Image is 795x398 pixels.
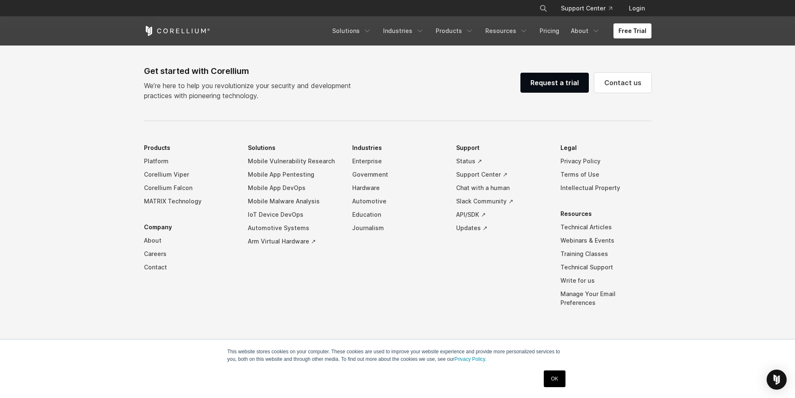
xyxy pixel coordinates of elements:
[327,23,651,38] div: Navigation Menu
[352,168,443,181] a: Government
[560,168,651,181] a: Terms of Use
[560,181,651,195] a: Intellectual Property
[144,234,235,247] a: About
[144,141,651,322] div: Navigation Menu
[560,221,651,234] a: Technical Articles
[144,247,235,261] a: Careers
[560,234,651,247] a: Webinars & Events
[456,195,547,208] a: Slack Community ↗
[560,261,651,274] a: Technical Support
[352,181,443,195] a: Hardware
[544,370,565,387] a: OK
[248,181,339,195] a: Mobile App DevOps
[456,155,547,168] a: Status ↗
[456,181,547,195] a: Chat with a human
[456,168,547,181] a: Support Center ↗
[248,195,339,208] a: Mobile Malware Analysis
[144,65,358,77] div: Get started with Corellium
[560,287,651,309] a: Manage Your Email Preferences
[144,181,235,195] a: Corellium Falcon
[144,81,358,101] p: We’re here to help you revolutionize your security and development practices with pioneering tech...
[248,208,339,221] a: IoT Device DevOps
[560,274,651,287] a: Write for us
[767,370,787,390] div: Open Intercom Messenger
[529,1,651,16] div: Navigation Menu
[456,208,547,221] a: API/SDK ↗
[454,356,487,362] a: Privacy Policy.
[535,23,564,38] a: Pricing
[594,73,651,93] a: Contact us
[144,261,235,274] a: Contact
[248,221,339,235] a: Automotive Systems
[352,208,443,221] a: Education
[554,1,619,16] a: Support Center
[144,26,210,36] a: Corellium Home
[327,23,376,38] a: Solutions
[352,195,443,208] a: Automotive
[144,155,235,168] a: Platform
[566,23,605,38] a: About
[378,23,429,38] a: Industries
[431,23,479,38] a: Products
[144,195,235,208] a: MATRIX Technology
[613,23,651,38] a: Free Trial
[248,155,339,168] a: Mobile Vulnerability Research
[248,235,339,248] a: Arm Virtual Hardware ↗
[248,168,339,181] a: Mobile App Pentesting
[456,221,547,235] a: Updates ↗
[144,168,235,181] a: Corellium Viper
[560,155,651,168] a: Privacy Policy
[480,23,533,38] a: Resources
[560,247,651,261] a: Training Classes
[520,73,589,93] a: Request a trial
[227,348,568,363] p: This website stores cookies on your computer. These cookies are used to improve your website expe...
[622,1,651,16] a: Login
[352,221,443,235] a: Journalism
[352,155,443,168] a: Enterprise
[536,1,551,16] button: Search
